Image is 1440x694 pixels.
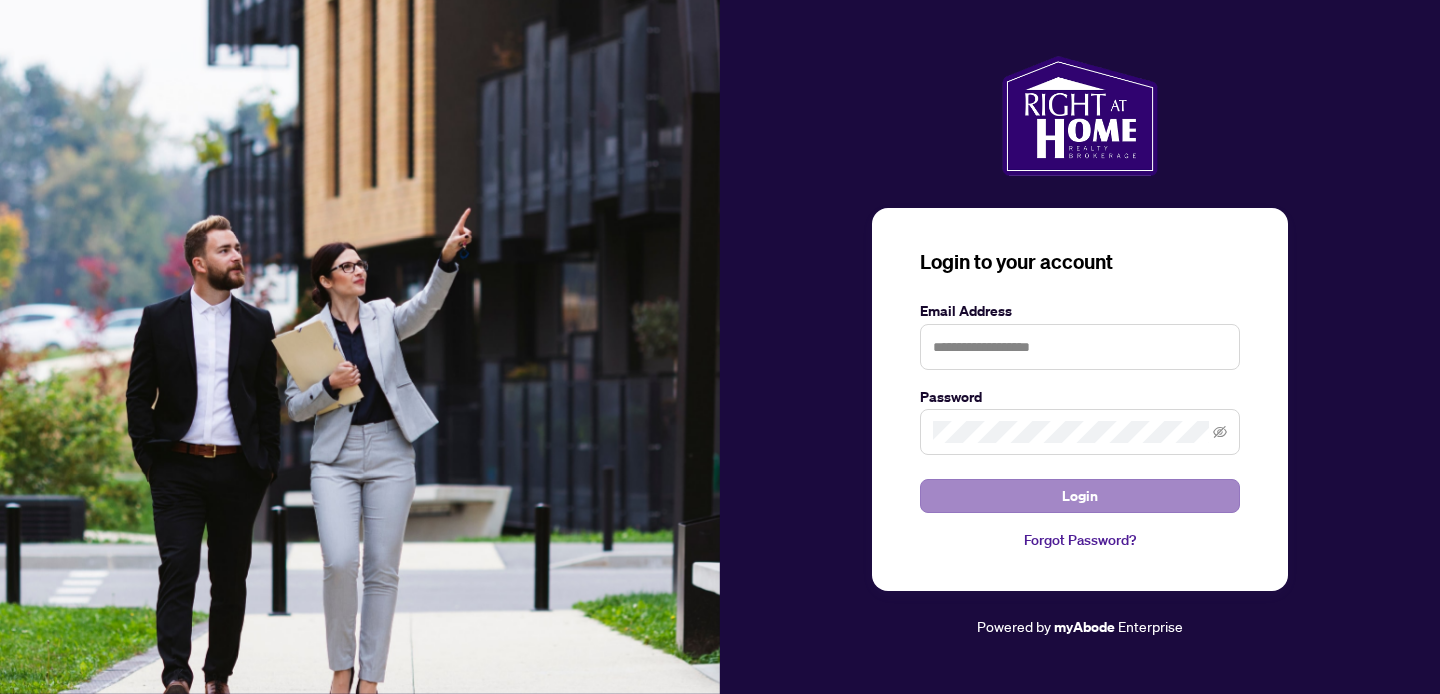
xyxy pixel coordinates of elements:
[1054,616,1115,638] a: myAbode
[920,248,1240,276] h3: Login to your account
[1002,56,1157,176] img: ma-logo
[1213,425,1227,439] span: eye-invisible
[1062,480,1098,512] span: Login
[920,479,1240,513] button: Login
[920,386,1240,408] label: Password
[920,529,1240,551] a: Forgot Password?
[1118,617,1183,635] span: Enterprise
[920,300,1240,322] label: Email Address
[977,617,1051,635] span: Powered by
